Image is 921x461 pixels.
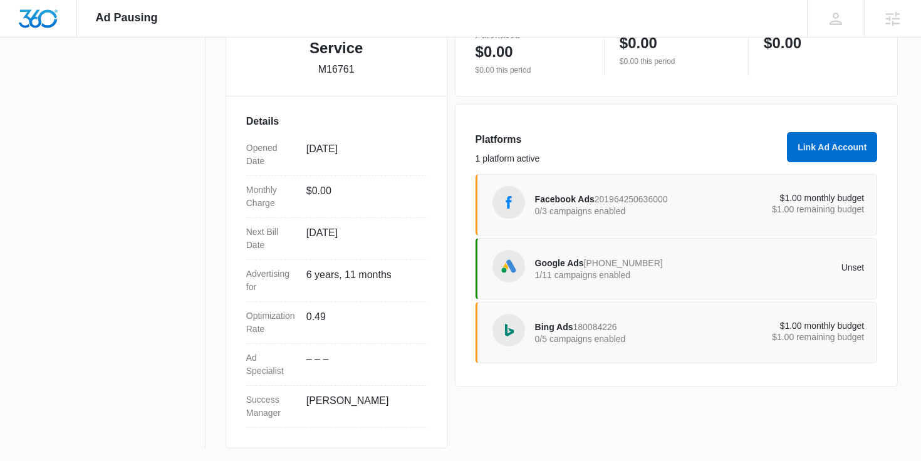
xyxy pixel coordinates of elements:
p: Total LSA Credits Purchased [476,22,589,39]
dt: Success Manager [246,393,296,420]
div: Optimization Rate0.49 [246,302,427,344]
dd: 0.49 [306,309,417,336]
span: 201964250636000 [595,194,668,204]
img: Facebook Ads [499,193,518,212]
p: $1.00 monthly budget [699,321,864,330]
dt: Next Bill Date [246,225,296,252]
dd: [DATE] [306,225,417,252]
dd: – – – [306,351,417,378]
dd: [PERSON_NAME] [306,393,417,420]
p: 1/11 campaigns enabled [535,271,700,279]
dd: [DATE] [306,142,417,168]
dt: Advertising for [246,267,296,294]
a: Bing AdsBing Ads1800842260/5 campaigns enabled$1.00 monthly budget$1.00 remaining budget [476,302,878,363]
span: Ad Pausing [96,11,158,24]
p: $0.00 [764,33,801,53]
p: $0.00 [476,42,513,62]
button: Link Ad Account [787,132,877,162]
span: Google Ads [535,258,584,268]
dt: Optimization Rate [246,309,296,336]
span: [PHONE_NUMBER] [584,258,663,268]
p: M16761 [318,62,355,77]
a: Facebook AdsFacebook Ads2019642506360000/3 campaigns enabled$1.00 monthly budget$1.00 remaining b... [476,174,878,236]
span: Bing Ads [535,322,573,332]
img: Bing Ads [499,321,518,339]
div: Opened Date[DATE] [246,134,427,176]
dt: Opened Date [246,142,296,168]
dt: Monthly Charge [246,184,296,210]
span: 180084226 [573,322,617,332]
h3: Platforms [476,132,780,147]
div: Ad Specialist– – – [246,344,427,386]
p: 1 platform active [476,152,780,165]
dt: Ad Specialist [246,351,296,378]
dd: $0.00 [306,184,417,210]
dd: 6 years, 11 months [306,267,417,294]
p: $1.00 remaining budget [699,205,864,214]
p: 0/3 campaigns enabled [535,207,700,215]
a: Google AdsGoogle Ads[PHONE_NUMBER]1/11 campaigns enabledUnset [476,238,878,299]
p: $0.00 [620,33,657,53]
p: Unset [699,263,864,272]
p: $0.00 this period [476,65,589,76]
div: Success Manager[PERSON_NAME] [246,386,427,428]
p: $1.00 remaining budget [699,333,864,341]
div: Advertising for6 years, 11 months [246,260,427,302]
p: $0.00 this period [620,56,733,67]
img: Google Ads [499,257,518,276]
div: Monthly Charge$0.00 [246,176,427,218]
span: Facebook Ads [535,194,595,204]
div: Next Bill Date[DATE] [246,218,427,260]
p: $1.00 monthly budget [699,194,864,202]
p: 0/5 campaigns enabled [535,334,700,343]
h3: Details [246,114,427,129]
